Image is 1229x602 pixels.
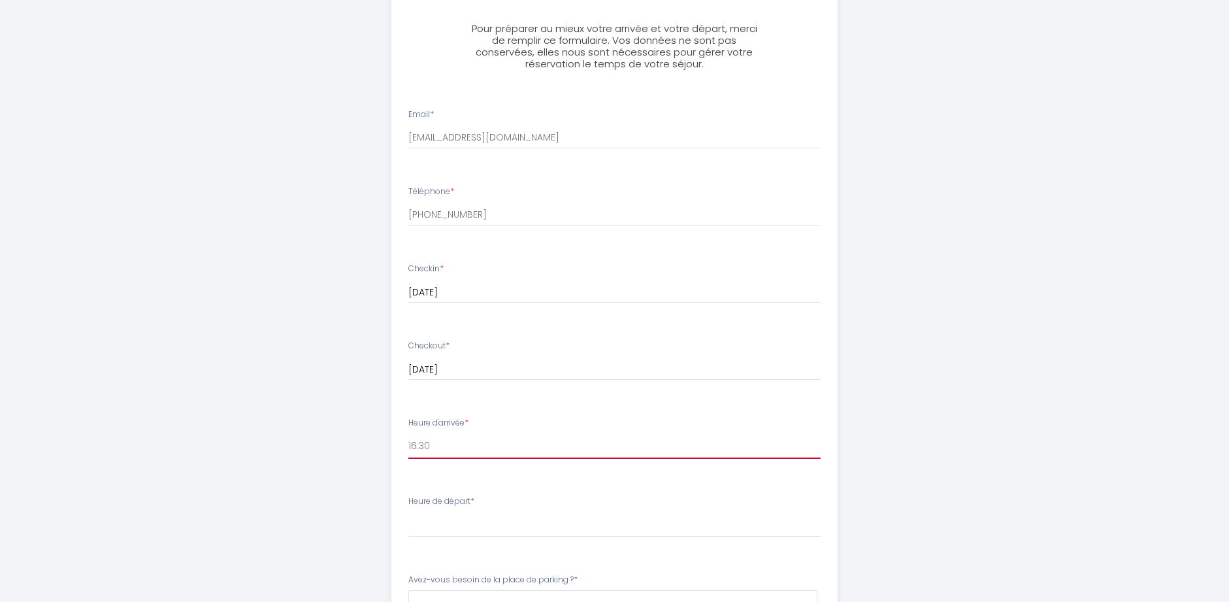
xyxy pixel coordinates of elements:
[408,495,474,508] label: Heure de départ
[408,340,450,352] label: Checkout
[408,417,468,429] label: Heure d'arrivée
[408,574,578,586] label: Avez-vous besoin de la place de parking ?
[408,186,454,198] label: Téléphone
[469,23,760,70] h3: Pour préparer au mieux votre arrivée et votre départ, merci de remplir ce formulaire. Vos données...
[408,109,434,121] label: Email
[408,263,444,275] label: Checkin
